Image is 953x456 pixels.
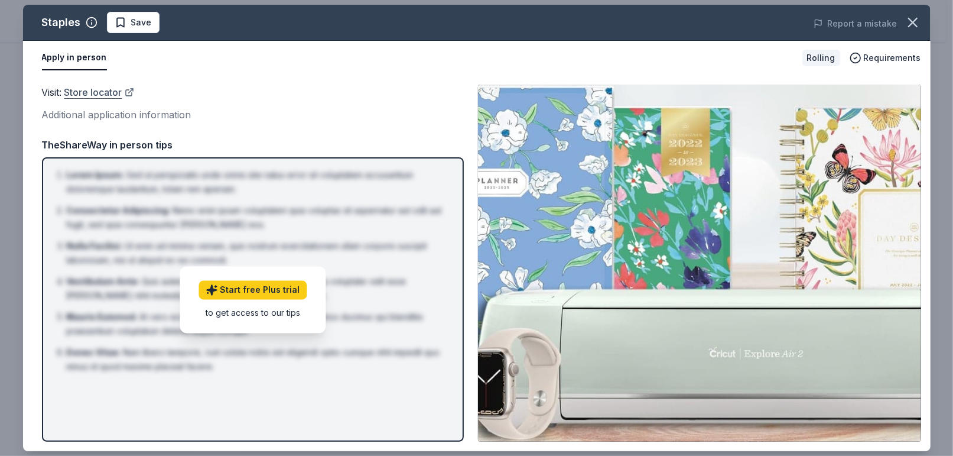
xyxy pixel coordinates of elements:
[131,15,152,30] span: Save
[67,239,446,267] li: Ut enim ad minima veniam, quis nostrum exercitationem ullam corporis suscipit laboriosam, nisi ut...
[107,12,160,33] button: Save
[67,170,125,180] span: Lorem Ipsum :
[199,280,307,299] a: Start free Plus trial
[67,310,446,338] li: At vero eos et accusamus et iusto odio dignissimos ducimus qui blanditiis praesentium voluptatum ...
[850,51,921,65] button: Requirements
[64,85,134,100] a: Store locator
[67,276,140,286] span: Vestibulum Ante :
[199,306,307,319] div: to get access to our tips
[67,312,138,322] span: Mauris Euismod :
[67,345,446,374] li: Nam libero tempore, cum soluta nobis est eligendi optio cumque nihil impedit quo minus id quod ma...
[67,274,446,303] li: Quis autem vel eum iure reprehenderit qui in ea voluptate velit esse [PERSON_NAME] nihil molestia...
[42,13,81,32] div: Staples
[42,85,464,100] div: Visit :
[864,51,921,65] span: Requirements
[42,137,464,153] div: TheShareWay in person tips
[67,347,121,357] span: Donec Vitae :
[42,46,107,70] button: Apply in person
[42,107,464,122] div: Additional application information
[67,241,123,251] span: Nulla Facilisi :
[67,205,171,215] span: Consectetur Adipiscing :
[478,85,921,442] img: Image for Staples
[814,17,897,31] button: Report a mistake
[802,50,840,66] div: Rolling
[67,168,446,196] li: Sed ut perspiciatis unde omnis iste natus error sit voluptatem accusantium doloremque laudantium,...
[67,203,446,232] li: Nemo enim ipsam voluptatem quia voluptas sit aspernatur aut odit aut fugit, sed quia consequuntur...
